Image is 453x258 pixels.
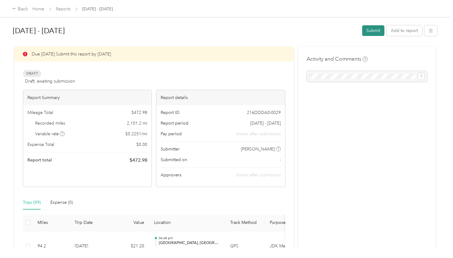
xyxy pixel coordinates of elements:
th: Purpose [265,214,311,231]
span: Variable rate [35,131,65,137]
div: Due [DATE]. Submit this report by [DATE] [14,47,294,62]
p: 04:48 pm [159,236,220,240]
span: [DATE] - [DATE] [250,120,281,126]
span: Expense Total [27,141,54,148]
span: $ 0.00 [136,141,147,148]
th: Track Method [225,214,265,231]
button: Add to report [387,25,422,36]
span: Pay period [161,131,182,137]
div: Trips (59) [23,199,41,206]
span: Approvers [161,172,181,178]
iframe: Everlance-gr Chat Button Frame [419,224,453,258]
span: [PERSON_NAME] [241,146,275,152]
span: $ 472.98 [131,109,147,116]
span: Submitter [161,146,180,152]
span: shown after submission [236,131,281,137]
span: [DATE] - [DATE] [82,6,113,12]
span: Mileage Total [27,109,53,116]
div: Report details [156,90,285,105]
button: Submit [362,25,384,36]
p: [GEOGRAPHIC_DATA], [GEOGRAPHIC_DATA] [159,240,220,246]
th: Trip Date [70,214,112,231]
a: Home [32,6,44,12]
th: Miles [33,214,70,231]
span: shown after submission [236,172,281,178]
span: Report period [161,120,188,126]
span: 216DDDA0-0029 [247,109,281,116]
div: Report Summary [23,90,152,105]
span: Report ID [161,109,180,116]
span: 2,101.2 mi [127,120,147,126]
span: Submitted on [161,157,187,163]
th: Location [149,214,225,231]
span: Report total [27,157,52,163]
span: $ 0.2251 / mi [125,131,147,137]
p: 06:26 pm [159,247,220,251]
th: Value [112,214,149,231]
span: Draft, awaiting submission [25,78,75,84]
span: Recorded miles [35,120,65,126]
div: Expense (0) [50,199,73,206]
span: - [280,157,281,163]
h1: Aug 1 - 31, 2025 [13,23,358,38]
h4: Activity and Comments [307,55,368,63]
div: Back [12,5,28,13]
span: $ 472.98 [130,157,147,164]
a: Reports [56,6,71,12]
span: Draft [23,70,41,77]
